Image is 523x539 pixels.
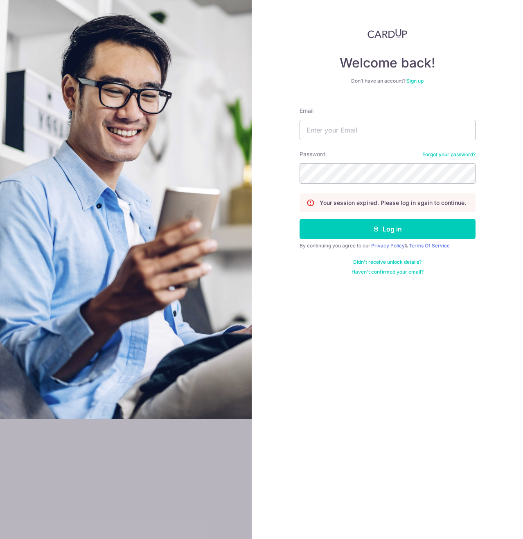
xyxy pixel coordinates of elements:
[353,259,422,265] a: Didn't receive unlock details?
[367,29,408,38] img: CardUp Logo
[409,243,450,249] a: Terms Of Service
[300,55,476,71] h4: Welcome back!
[371,243,405,249] a: Privacy Policy
[300,120,476,140] input: Enter your Email
[300,219,476,239] button: Log in
[300,107,313,115] label: Email
[422,151,476,158] a: Forgot your password?
[406,78,424,84] a: Sign up
[300,150,326,158] label: Password
[300,78,476,84] div: Don’t have an account?
[300,243,476,249] div: By continuing you agree to our &
[352,269,424,275] a: Haven't confirmed your email?
[320,199,466,207] p: Your session expired. Please log in again to continue.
